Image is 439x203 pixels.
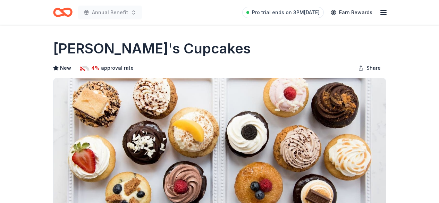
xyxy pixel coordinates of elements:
span: Share [366,64,381,72]
span: Annual Benefit [92,8,128,17]
a: Pro trial ends on 3PM[DATE] [242,7,324,18]
button: Share [353,61,386,75]
span: Pro trial ends on 3PM[DATE] [252,8,320,17]
button: Annual Benefit [78,6,142,19]
span: approval rate [101,64,134,72]
h1: [PERSON_NAME]'s Cupcakes [53,39,251,58]
a: Home [53,4,73,20]
span: 4% [91,64,100,72]
a: Earn Rewards [327,6,377,19]
span: New [60,64,71,72]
